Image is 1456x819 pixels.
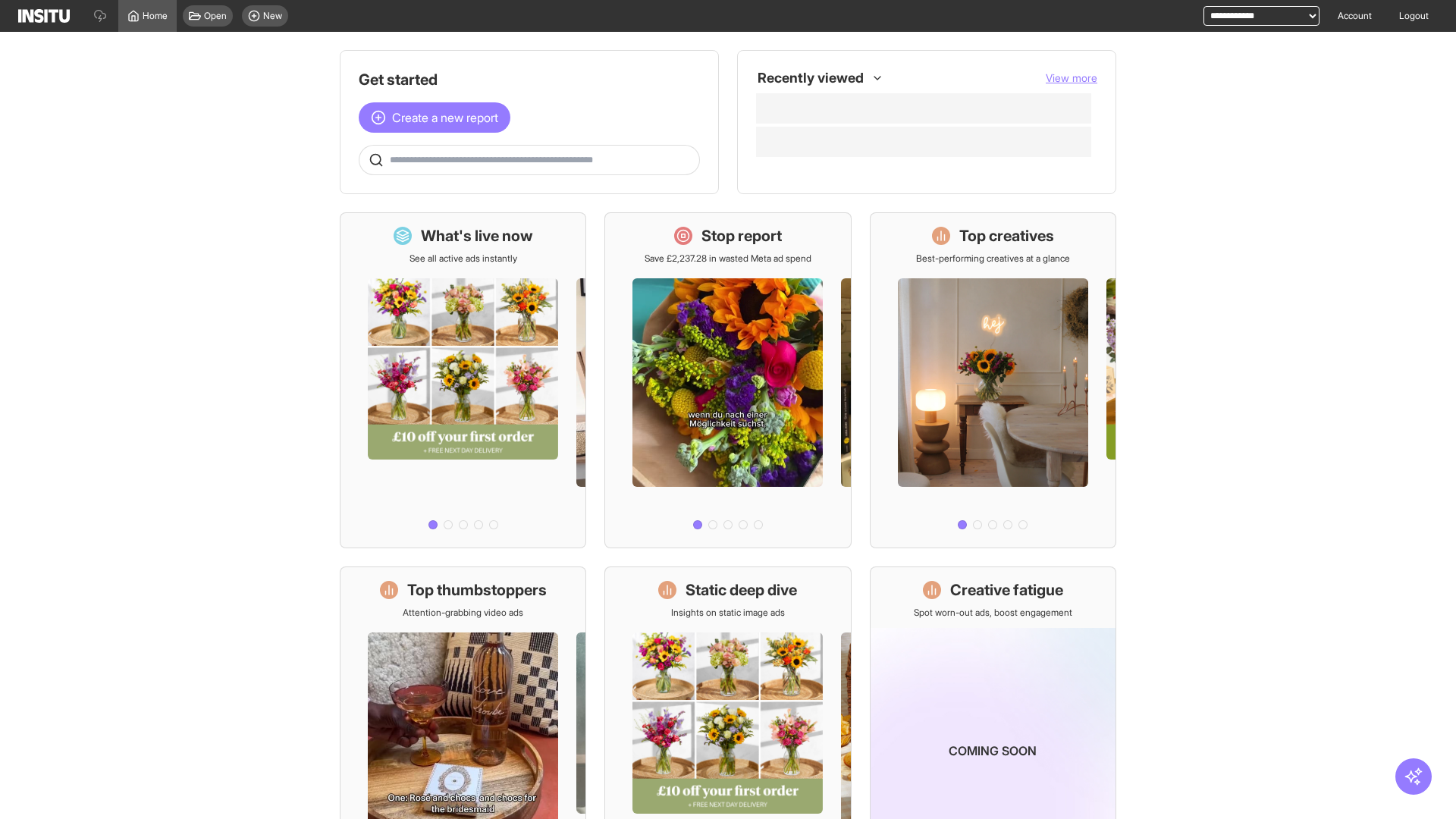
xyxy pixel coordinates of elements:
span: View more [1046,71,1097,84]
button: Create a new report [359,102,510,133]
p: Attention-grabbing video ads [403,607,523,619]
a: What's live nowSee all active ads instantly [340,212,586,548]
p: Save £2,237.28 in wasted Meta ad spend [645,253,811,265]
h1: Top thumbstoppers [407,579,547,601]
h1: Stop report [701,225,782,246]
span: Home [143,10,168,22]
h1: What's live now [421,225,533,246]
button: View more [1046,71,1097,86]
a: Stop reportSave £2,237.28 in wasted Meta ad spend [604,212,851,548]
span: Create a new report [392,108,498,127]
h1: Static deep dive [686,579,797,601]
img: Logo [18,9,70,23]
span: New [263,10,282,22]
p: Best-performing creatives at a glance [916,253,1070,265]
p: Insights on static image ads [671,607,785,619]
h1: Get started [359,69,700,90]
h1: Top creatives [959,225,1054,246]
p: See all active ads instantly [409,253,517,265]
span: Open [204,10,227,22]
a: Top creativesBest-performing creatives at a glance [870,212,1116,548]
